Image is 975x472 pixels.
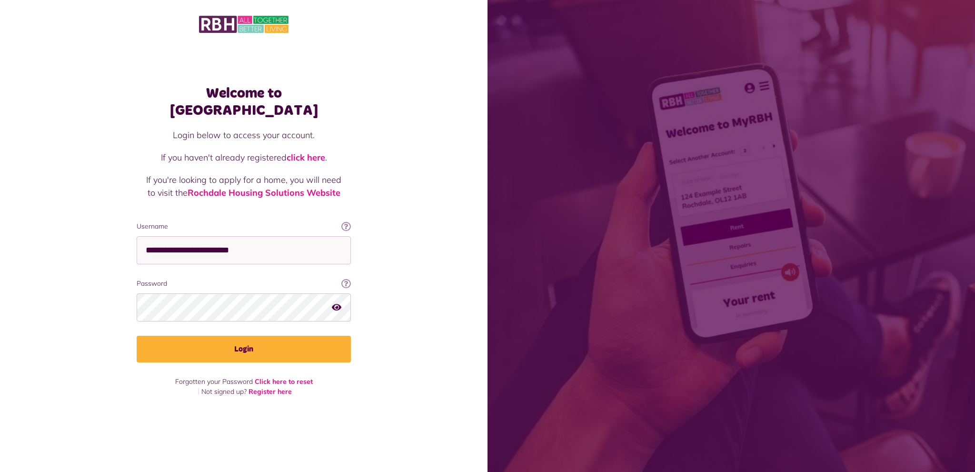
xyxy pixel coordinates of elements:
[146,129,341,141] p: Login below to access your account.
[199,14,289,34] img: MyRBH
[137,221,351,231] label: Username
[175,377,253,386] span: Forgotten your Password
[255,377,313,386] a: Click here to reset
[137,85,351,119] h1: Welcome to [GEOGRAPHIC_DATA]
[201,387,247,396] span: Not signed up?
[188,187,340,198] a: Rochdale Housing Solutions Website
[137,336,351,362] button: Login
[249,387,292,396] a: Register here
[146,173,341,199] p: If you're looking to apply for a home, you will need to visit the
[137,279,351,289] label: Password
[146,151,341,164] p: If you haven't already registered .
[287,152,325,163] a: click here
